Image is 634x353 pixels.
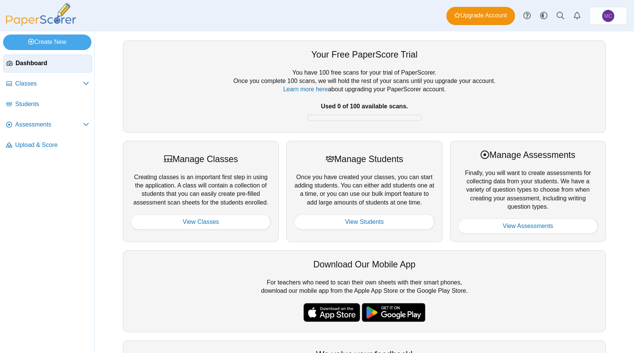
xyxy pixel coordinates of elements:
img: PaperScorer [3,3,79,26]
a: Upgrade Account [446,7,515,25]
span: Upload & Score [15,141,89,149]
div: Manage Assessments [458,149,598,161]
div: You have 100 free scans for your trial of PaperScorer. Once you complete 100 scans, we will hold ... [131,69,598,125]
a: Create New [3,34,91,50]
span: Classes [15,80,83,88]
a: PaperScorer [3,21,79,27]
div: Manage Classes [131,153,271,165]
span: Assessments [15,120,83,129]
span: Dashboard [16,59,89,67]
div: Your Free PaperScore Trial [131,48,598,61]
div: Download Our Mobile App [131,258,598,270]
span: Michael Clark [602,10,614,22]
img: google-play-badge.png [362,303,425,322]
b: Used 0 of 100 available scans. [321,103,408,109]
span: Michael Clark [604,13,612,19]
a: Students [3,95,92,114]
div: Creating classes is an important first step in using the application. A class will contain a coll... [123,141,279,242]
a: Classes [3,75,92,93]
span: Students [15,100,89,108]
a: View Assessments [458,219,598,234]
a: View Classes [131,214,271,230]
a: Dashboard [3,55,92,73]
a: Alerts [569,8,585,24]
a: View Students [294,214,434,230]
a: Upload & Score [3,136,92,155]
a: Assessments [3,116,92,134]
span: Upgrade Account [454,11,507,20]
a: Michael Clark [589,7,627,25]
div: Finally, you will want to create assessments for collecting data from your students. We have a va... [450,141,606,242]
div: Manage Students [294,153,434,165]
div: Once you have created your classes, you can start adding students. You can either add students on... [286,141,442,242]
a: Learn more here [283,86,328,92]
img: apple-store-badge.svg [303,303,360,322]
div: For teachers who need to scan their own sheets with their smart phones, download our mobile app f... [123,250,606,332]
